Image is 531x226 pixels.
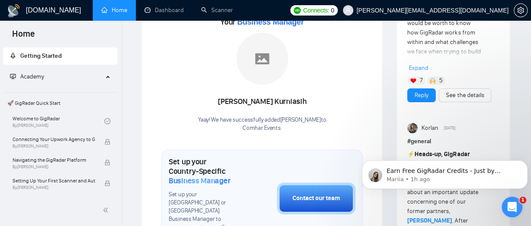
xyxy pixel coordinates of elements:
span: Academy [20,73,44,80]
a: [PERSON_NAME] [407,217,452,224]
span: Getting Started [20,52,62,60]
span: lock [104,180,110,186]
a: Welcome to GigRadarBy[PERSON_NAME] [13,112,104,131]
span: By [PERSON_NAME] [13,164,95,169]
span: lock [104,139,110,145]
span: Setting Up Your First Scanner and Auto-Bidder [13,176,95,185]
span: user [345,7,351,13]
span: Navigating the GigRadar Platform [13,156,95,164]
p: Comhar Events . [198,124,326,132]
span: Your [220,17,304,27]
img: upwork-logo.png [294,7,301,14]
iframe: Intercom notifications message [358,142,531,203]
a: setting [514,7,528,14]
span: [DATE] [444,124,456,132]
h1: Set up your Country-Specific [169,157,234,185]
span: Expand [409,64,428,72]
span: Home [5,28,42,46]
span: double-left [103,206,111,214]
li: Getting Started [3,47,117,65]
span: 7 [420,76,423,85]
h1: # general [407,137,500,146]
img: logo [7,4,21,18]
img: placeholder.png [236,33,288,85]
button: setting [514,3,528,17]
span: Academy [10,73,44,80]
span: Connecting Your Upwork Agency to GigRadar [13,135,95,144]
p: Message from Mariia, sent 1h ago [28,33,158,41]
span: setting [514,7,527,14]
span: 🚀 GigRadar Quick Start [4,94,116,112]
img: ❤️ [410,78,416,84]
div: [PERSON_NAME] Kurniasih [198,94,326,109]
span: By [PERSON_NAME] [13,144,95,149]
button: See the details [439,88,491,102]
div: Contact our team [292,194,340,203]
span: Earn Free GigRadar Credits - Just by Sharing Your Story! 💬 Want more credits for sending proposal... [28,25,158,204]
a: homeHome [101,6,127,14]
a: Reply [415,91,428,100]
div: Yaay! We have successfully added [PERSON_NAME] to [198,116,326,132]
button: Reply [407,88,436,102]
iframe: Intercom live chat [502,197,522,217]
a: searchScanner [201,6,233,14]
span: By [PERSON_NAME] [13,185,95,190]
img: Korlan [407,123,418,133]
span: Korlan [421,123,438,133]
span: Business Manager [237,18,304,26]
span: 1 [519,197,526,204]
span: Business Manager [169,176,230,185]
span: Connects: [303,6,329,15]
span: rocket [10,53,16,59]
button: Contact our team [277,182,355,214]
span: lock [104,160,110,166]
span: check-circle [104,118,110,124]
span: fund-projection-screen [10,73,16,79]
img: 🙌 [430,78,436,84]
span: 0 [331,6,334,15]
a: See the details [446,91,484,100]
span: 5 [439,76,443,85]
a: dashboardDashboard [145,6,184,14]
